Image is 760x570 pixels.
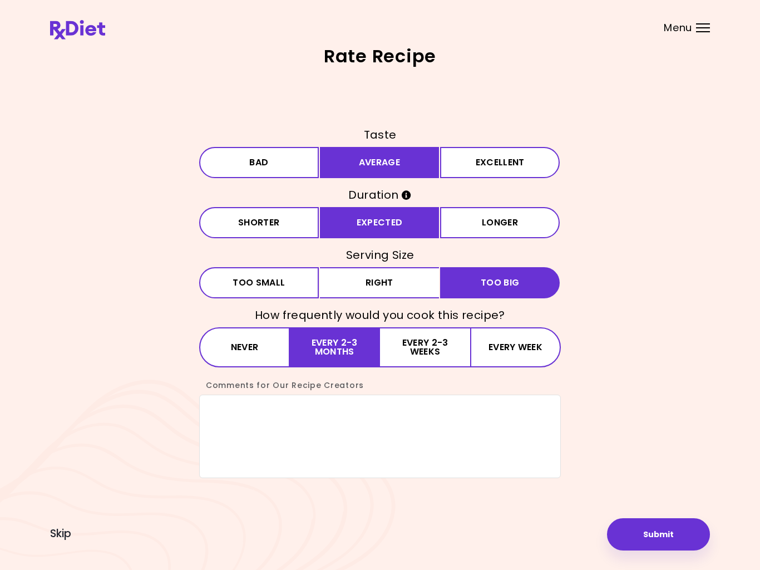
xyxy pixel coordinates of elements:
button: Too big [440,267,560,298]
button: Bad [199,147,319,178]
button: Never [199,327,290,367]
button: Every 2-3 weeks [380,327,470,367]
span: Too small [233,278,285,287]
button: Submit [607,518,710,551]
h3: How frequently would you cook this recipe? [199,307,561,325]
button: Skip [50,528,71,540]
button: Average [320,147,440,178]
button: Longer [440,207,560,238]
button: Every 2-3 months [290,327,380,367]
button: Right [320,267,440,298]
i: Info [402,190,411,200]
h2: Rate Recipe [50,47,710,65]
h3: Duration [199,186,561,204]
span: Menu [664,23,692,33]
button: Every week [470,327,561,367]
img: RxDiet [50,20,105,40]
button: Too small [199,267,319,298]
h3: Serving Size [199,247,561,264]
button: Expected [320,207,440,238]
h3: Taste [199,126,561,144]
label: Comments for Our Recipe Creators [199,380,364,391]
button: Shorter [199,207,319,238]
button: Excellent [440,147,560,178]
span: Too big [481,278,519,287]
